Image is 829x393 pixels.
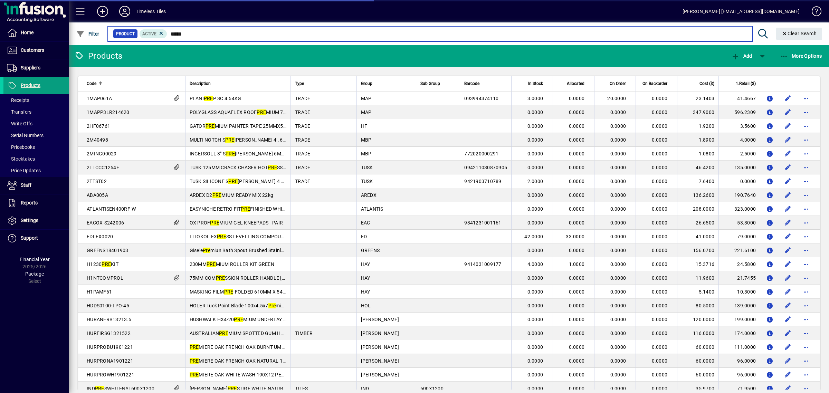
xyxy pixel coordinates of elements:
[527,248,543,253] span: 0.0000
[87,220,124,226] span: EACOX-S242006
[225,137,235,143] em: PRE
[361,96,372,101] span: MAP
[652,303,668,308] span: 0.0000
[569,137,585,143] span: 0.0000
[361,165,373,170] span: TUSK
[361,80,372,87] span: Group
[527,137,543,143] span: 0.0000
[800,121,811,132] button: More options
[87,261,118,267] span: H1230 KIT
[527,96,543,101] span: 3.0000
[295,80,304,87] span: Type
[800,93,811,104] button: More options
[677,257,718,271] td: 15.3716
[361,151,372,156] span: MBP
[361,179,373,184] span: TUSK
[800,217,811,228] button: More options
[800,148,811,159] button: More options
[206,123,215,129] em: PRE
[782,245,793,256] button: Edit
[190,275,318,281] span: 75MM COM SSION ROLLER HANDLE [PERSON_NAME]
[3,165,69,176] a: Price Updates
[782,355,793,366] button: Edit
[569,317,585,322] span: 0.0000
[699,80,714,87] span: Cost ($)
[420,80,440,87] span: Sub Group
[782,162,793,173] button: Edit
[807,1,820,24] a: Knowledge Base
[652,289,668,295] span: 0.0000
[87,123,110,129] span: 2HF06761
[190,80,211,87] span: Description
[642,80,667,87] span: On Backorder
[361,317,399,322] span: [PERSON_NAME]
[782,272,793,284] button: Edit
[782,93,793,104] button: Edit
[295,96,310,101] span: TRADE
[87,303,129,308] span: HDDS0100-TPO-45
[190,123,300,129] span: GATOR MIUM PAINTER TAPE 25MMX50M YEL
[569,96,585,101] span: 0.0000
[87,96,112,101] span: 1MAP061A
[652,192,668,198] span: 0.0000
[782,259,793,270] button: Edit
[527,317,543,322] span: 0.0000
[527,151,543,156] span: 0.0000
[610,137,626,143] span: 0.0000
[464,220,501,226] span: 9341231001161
[569,165,585,170] span: 0.0000
[677,105,718,119] td: 347.9000
[800,231,811,242] button: More options
[718,216,760,230] td: 53.3000
[3,177,69,194] a: Staff
[800,355,811,366] button: More options
[74,50,122,61] div: Products
[782,231,793,242] button: Edit
[607,96,626,101] span: 20.0000
[3,153,69,165] a: Stocktakes
[718,105,760,119] td: 596.2309
[234,317,243,322] em: PRE
[718,147,760,161] td: 2.5000
[190,109,305,115] span: POLYGLASS AQUAFLEX ROOF MIUM 7038 20KG
[718,161,760,174] td: 135.0000
[569,192,585,198] span: 0.0000
[652,137,668,143] span: 0.0000
[610,248,626,253] span: 0.0000
[361,234,367,239] span: ED
[87,165,119,170] span: 2TTCCC1254F
[87,248,128,253] span: GREENS18401903
[569,220,585,226] span: 0.0000
[718,188,760,202] td: 190.7640
[731,53,752,59] span: Add
[652,261,668,267] span: 0.0000
[3,94,69,106] a: Receipts
[361,137,372,143] span: MBP
[677,161,718,174] td: 46.4200
[718,230,760,243] td: 79.0000
[677,285,718,299] td: 5.1400
[204,96,213,101] em: PRE
[718,133,760,147] td: 4.0000
[610,275,626,281] span: 0.0000
[718,257,760,271] td: 24.5800
[652,96,668,101] span: 0.0000
[730,50,754,62] button: Add
[116,30,135,37] span: Product
[295,123,310,129] span: TRADE
[677,188,718,202] td: 136.2600
[718,313,760,326] td: 199.0000
[677,147,718,161] td: 1.0800
[557,80,591,87] div: Allocated
[21,200,38,205] span: Reports
[361,80,412,87] div: Group
[782,286,793,297] button: Edit
[21,218,38,223] span: Settings
[800,134,811,145] button: More options
[3,59,69,77] a: Suppliers
[800,328,811,339] button: More options
[464,261,501,267] span: 9414031009177
[782,134,793,145] button: Edit
[21,182,31,188] span: Staff
[21,83,40,88] span: Products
